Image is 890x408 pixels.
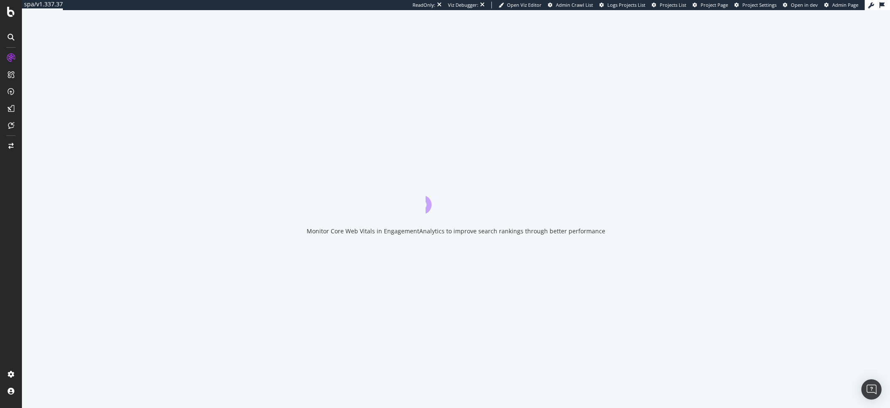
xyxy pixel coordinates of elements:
a: Admin Crawl List [548,2,593,8]
span: Admin Page [832,2,858,8]
div: Viz Debugger: [448,2,478,8]
span: Logs Projects List [607,2,645,8]
a: Open Viz Editor [499,2,542,8]
a: Open in dev [783,2,818,8]
div: ReadOnly: [413,2,435,8]
span: Open in dev [791,2,818,8]
a: Logs Projects List [599,2,645,8]
span: Project Page [701,2,728,8]
div: Open Intercom Messenger [861,379,882,400]
a: Project Settings [734,2,777,8]
div: Monitor Core Web Vitals in EngagementAnalytics to improve search rankings through better performance [307,227,605,235]
span: Open Viz Editor [507,2,542,8]
a: Admin Page [824,2,858,8]
a: Project Page [693,2,728,8]
span: Project Settings [742,2,777,8]
a: Projects List [652,2,686,8]
span: Admin Crawl List [556,2,593,8]
div: animation [426,183,486,213]
span: Projects List [660,2,686,8]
